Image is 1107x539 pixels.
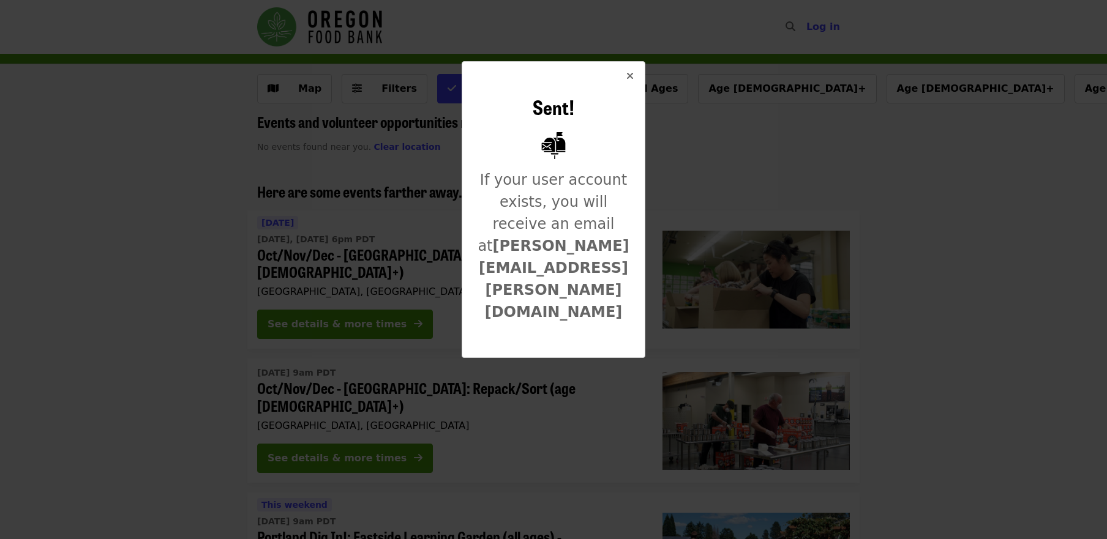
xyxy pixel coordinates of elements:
span: If your user account exists, you will receive an email at [478,171,629,321]
i: times icon [626,70,634,82]
strong: [PERSON_NAME][EMAIL_ADDRESS][PERSON_NAME][DOMAIN_NAME] [479,237,629,321]
button: Close [615,62,645,91]
span: Sent! [533,92,574,121]
img: Mailbox with letter inside [530,122,577,169]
